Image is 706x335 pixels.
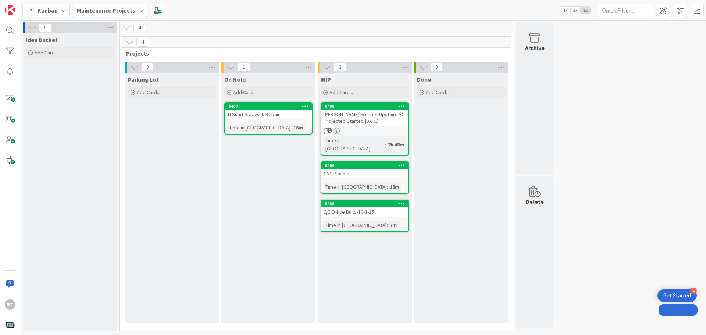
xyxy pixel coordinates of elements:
[141,63,154,72] span: 0
[325,104,408,109] div: 6405
[128,76,159,83] span: Parking Lot
[525,43,545,52] div: Archive
[385,140,386,149] span: :
[35,49,58,56] span: Add Card...
[426,89,449,96] span: Add Card...
[126,50,502,57] span: Projects
[388,221,399,229] div: 7m
[321,200,408,217] div: 6408QC Office Build-10-3-25
[136,38,149,47] span: 4
[321,162,408,169] div: 6406
[329,89,353,96] span: Add Card...
[334,63,346,72] span: 3
[387,221,388,229] span: :
[26,36,58,43] span: Idea Bucket
[5,320,15,330] img: avatar
[324,136,385,153] div: Time in [GEOGRAPHIC_DATA]
[5,299,15,310] div: RC
[39,23,51,32] span: 0
[430,63,443,72] span: 0
[238,63,250,72] span: 1
[77,7,135,14] b: Maintenance Projects
[137,89,160,96] span: Add Card...
[325,201,408,206] div: 6408
[570,7,580,14] span: 2x
[560,7,570,14] span: 1x
[598,4,653,17] input: Quick Filter...
[321,76,331,83] span: WIP
[38,6,58,15] span: Kanban
[388,183,401,191] div: 18m
[321,200,408,207] div: 6408
[225,103,312,119] div: 6407TLSund-Sidewalk Repair
[225,110,312,119] div: TLSund-Sidewalk Repair
[225,103,312,110] div: 6407
[321,207,408,217] div: QC Office Build-10-3-25
[5,5,15,15] img: Visit kanbanzone.com
[321,103,408,126] div: 6405[PERSON_NAME] Frontier Upstairs AC-Projected Started [DATE]
[324,183,387,191] div: Time in [GEOGRAPHIC_DATA]
[325,163,408,168] div: 6406
[580,7,590,14] span: 3x
[133,24,146,32] span: 4
[417,76,431,83] span: Done
[663,292,691,299] div: Get Started
[690,288,697,294] div: 4
[321,103,408,110] div: 6405
[321,110,408,126] div: [PERSON_NAME] Frontier Upstairs AC-Projected Started [DATE]
[657,289,697,302] div: Open Get Started checklist, remaining modules: 4
[227,124,290,132] div: Time in [GEOGRAPHIC_DATA]
[526,197,544,206] div: Delete
[386,140,406,149] div: 2h 48m
[228,104,312,109] div: 6407
[290,124,292,132] span: :
[327,128,332,133] span: 1
[387,183,388,191] span: :
[233,89,257,96] span: Add Card...
[321,169,408,178] div: CNC Plasma
[321,162,408,178] div: 6406CNC Plasma
[324,221,387,229] div: Time in [GEOGRAPHIC_DATA]
[292,124,305,132] div: 16m
[224,76,246,83] span: On Hold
